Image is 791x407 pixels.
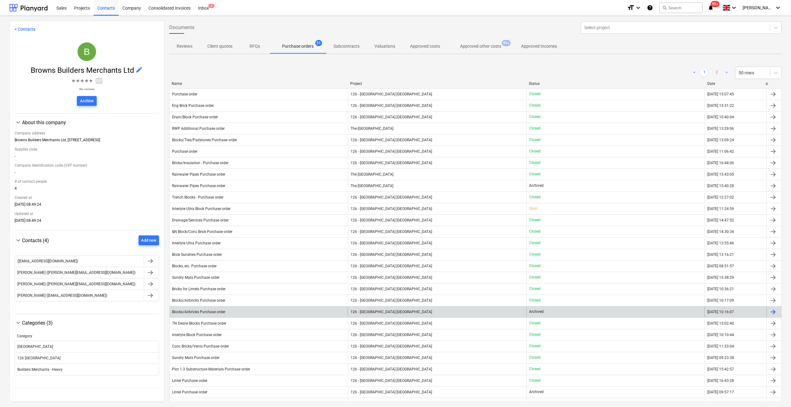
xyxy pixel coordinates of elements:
div: [DATE] 09:57:17 [707,390,734,394]
span: 126 - Royal Townhouses Ashby [351,230,432,234]
div: Drain/Block Purchase order [172,115,218,119]
div: [DATE] 15:38:29 [707,275,734,280]
div: Rainwater Pipes Purchase order [172,172,225,177]
span: 126 - Royal Townhouses Ashby [351,275,432,280]
div: Contacts (4)Add new [15,245,159,309]
div: [DATE] 08:49:24 [15,202,159,209]
p: Closed [529,298,541,303]
p: Archived [529,389,544,395]
div: [DATE] 13:29:06 [707,126,734,131]
div: # of contact people [15,177,159,186]
span: Browns Builders Merchants Ltd [31,66,135,75]
span: The Royal Hotel [351,172,393,177]
div: [DATE] 16:43:28 [707,379,734,383]
span: ★ [76,77,80,85]
span: 126 - Royal Townhouses Ashby [351,195,432,199]
p: Closed [529,137,541,142]
div: Sundry Mats Purchase order [172,356,219,360]
span: 126 - Royal Townhouses Ashby [351,218,432,222]
iframe: Chat Widget [760,377,791,407]
div: Rainwater Pipes Purchase order [172,184,225,188]
div: [DATE] 15:31:22 [707,103,734,108]
p: Closed [529,275,541,280]
span: 126 - Royal Townhouses Ashby [351,241,432,245]
p: Closed [529,286,541,291]
p: Closed [529,91,541,97]
div: Categories (3) [15,319,159,326]
p: Client quotes [207,43,232,50]
div: Trench Blocks - Purchase order [172,195,223,199]
p: Open [529,206,538,211]
span: 126 - Royal Townhouses Ashby [351,149,432,154]
p: RFQs [247,43,262,50]
div: Bricks for Lintels Purchase order [172,287,226,291]
div: [DATE] 16:44:06 [707,161,734,165]
p: Subcontracts [334,43,360,50]
i: Knowledge base [647,4,653,11]
div: [DATE] 15:40:28 [707,184,734,188]
span: 126 - Royal Townhouses Ashby [351,115,432,119]
span: ★ [89,77,93,85]
p: Closed [529,172,541,177]
div: Date [707,81,764,86]
div: Drainage/Services Purchase order [172,218,229,222]
a: Page 1 is your current page [700,69,708,77]
div: Lintel Purchase order [172,379,207,383]
p: Closed [529,126,541,131]
div: [DATE] 09:23:38 [707,356,734,360]
span: ★ [71,77,76,85]
p: Archived [529,183,544,188]
p: Closed [529,332,541,337]
span: keyboard_arrow_down [15,319,22,326]
button: Archive [77,96,97,106]
span: 126 - Royal Townhouses Ashby [351,344,432,348]
span: keyboard_arrow_down [15,237,22,244]
p: Approved costs [410,43,440,50]
div: 4 [15,186,159,193]
span: 126 - Royal Townhouses Ashby [351,333,432,337]
p: Closed [529,378,541,383]
button: Search [659,2,703,13]
div: [DATE] 10:16:07 [707,310,734,314]
a: Page 2 [713,69,720,77]
span: edit [135,66,143,73]
div: Sundry Mats Purchase order [172,275,219,280]
div: [DATE] 13:16:21 [707,252,734,257]
i: notifications [708,4,714,11]
a: Next page [723,69,730,77]
div: Category [17,334,157,338]
p: Closed [529,366,541,372]
div: [DATE] 15:43:05 [707,172,734,177]
button: Add new [139,235,159,245]
div: Browns [77,42,96,61]
div: Blocks/Airbricks Purchase order [172,298,225,303]
div: Browns Builders Merchants Ltd, [STREET_ADDRESS] [15,138,159,145]
div: About this company [15,126,159,225]
div: Eng Brick Purchase order [172,103,214,108]
div: [DATE] 14:47:52 [707,218,734,222]
div: [DATE] 10:36:21 [707,287,734,291]
p: Closed [529,160,541,165]
div: [GEOGRAPHIC_DATA] [17,344,53,349]
p: Closed [529,195,541,200]
span: 51 [315,40,322,46]
div: Plot 1-3 Substructure Materials Purchase order [172,367,250,371]
div: Contacts (4)Add new [15,235,159,245]
div: [DATE] 15:07:45 [707,92,734,96]
div: Name [172,81,345,86]
div: [DATE] 08:51:57 [707,264,734,268]
span: 126 - Royal Townhouses Ashby [351,207,432,211]
p: Closed [529,229,541,234]
p: Closed [529,321,541,326]
p: Closed [529,149,541,154]
div: Blocks/Ties/Padstones Purchase order [172,138,237,142]
span: 126 - Royal Townhouses Ashby [351,379,432,383]
div: Categories (3) [15,326,159,383]
div: Company address [15,129,159,138]
span: 126 - Royal Townhouses Ashby [351,310,432,314]
p: Closed [529,344,541,349]
div: - [15,154,159,161]
span: B [84,46,90,57]
span: ★ [80,77,84,85]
